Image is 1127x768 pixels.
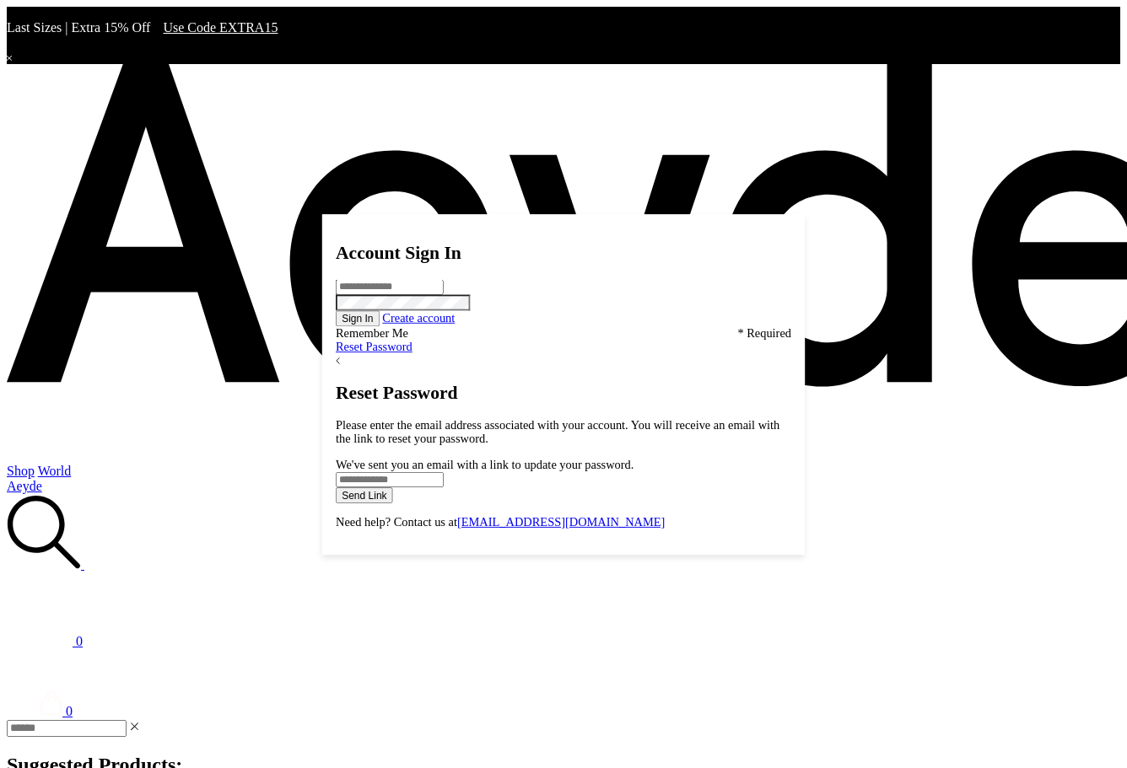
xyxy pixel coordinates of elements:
[336,326,408,339] label: Remember Me
[7,20,1120,35] p: Last Sizes | Extra 15% Off
[76,634,83,648] span: 0
[163,20,278,35] span: Navigate to /collections/ss25-final-sizes
[7,479,42,493] a: Aeyde
[7,572,1120,649] a: 0
[7,464,35,478] a: Shop
[336,243,791,263] h2: Account Sign In
[457,515,665,528] a: [EMAIL_ADDRESS][DOMAIN_NAME]
[382,311,455,324] a: Create account
[336,382,791,402] h2: Reset Password
[336,310,380,326] button: Sign In
[737,326,791,340] span: * Required
[130,722,139,731] img: close.svg
[38,464,72,478] a: World
[336,486,393,502] button: Send Link
[336,357,340,364] img: arrow-left.svg
[336,417,791,444] p: Please enter the email address associated with your account. You will receive an email with the l...
[40,704,73,718] a: 0
[336,457,791,470] div: We've sent you an email with a link to update your password.
[336,340,413,352] a: Reset Password
[336,515,791,529] p: Need help? Contact us at
[66,704,73,718] span: 0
